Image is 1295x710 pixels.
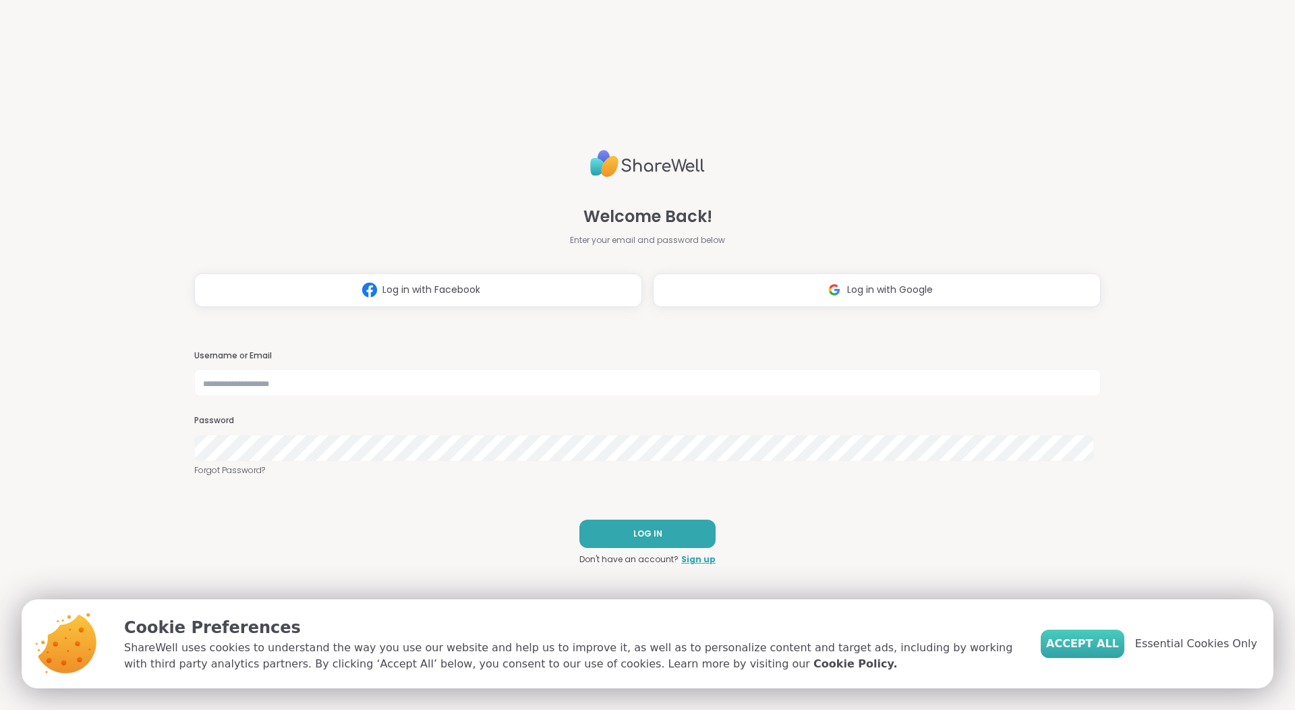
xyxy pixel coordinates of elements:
[653,273,1101,307] button: Log in with Google
[583,204,712,229] span: Welcome Back!
[590,144,705,183] img: ShareWell Logo
[124,616,1019,640] p: Cookie Preferences
[194,273,642,307] button: Log in with Facebook
[357,277,382,302] img: ShareWell Logomark
[813,656,897,672] a: Cookie Policy.
[1041,630,1124,658] button: Accept All
[194,464,1101,476] a: Forgot Password?
[822,277,847,302] img: ShareWell Logomark
[124,640,1019,672] p: ShareWell uses cookies to understand the way you use our website and help us to improve it, as we...
[579,520,716,548] button: LOG IN
[1046,636,1119,652] span: Accept All
[194,350,1101,362] h3: Username or Email
[1135,636,1257,652] span: Essential Cookies Only
[570,234,725,246] span: Enter your email and password below
[382,283,480,297] span: Log in with Facebook
[681,553,716,566] a: Sign up
[633,528,662,540] span: LOG IN
[579,553,679,566] span: Don't have an account?
[847,283,933,297] span: Log in with Google
[194,415,1101,427] h3: Password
